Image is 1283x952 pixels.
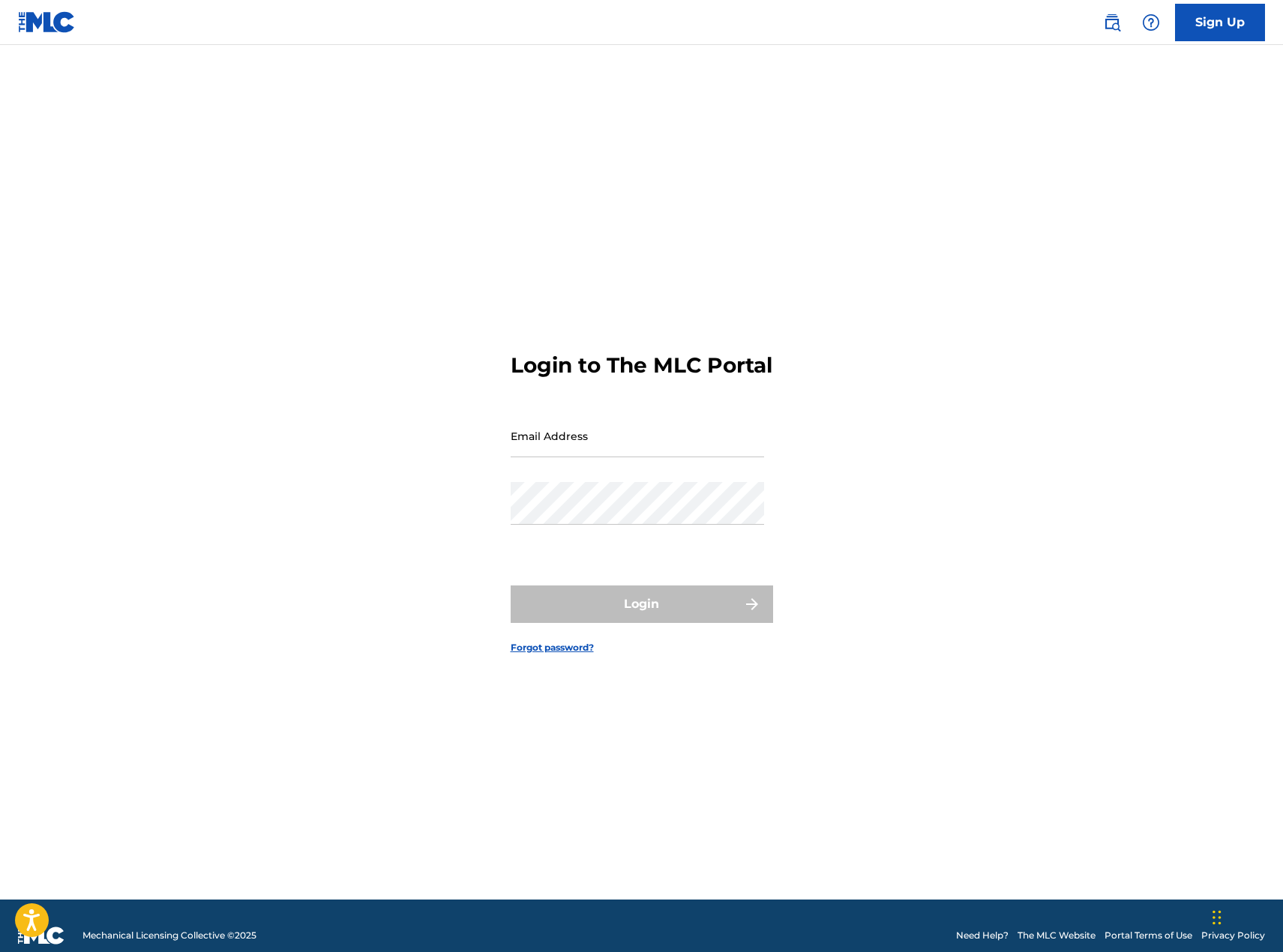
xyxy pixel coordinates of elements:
[1208,880,1283,952] iframe: Chat Widget
[18,11,76,33] img: MLC Logo
[1103,13,1121,31] img: search
[1105,929,1192,942] a: Portal Terms of Use
[956,929,1009,942] a: Need Help?
[511,641,594,654] a: Forgot password?
[1018,929,1096,942] a: The MLC Website
[1213,895,1222,940] div: Drag
[1142,13,1160,31] img: help
[1136,7,1166,37] div: Help
[1201,929,1265,942] a: Privacy Policy
[82,929,256,942] span: Mechanical Licensing Collective © 2025
[1175,4,1265,41] a: Sign Up
[1097,7,1127,37] a: Public Search
[511,352,772,379] h3: Login to The MLC Portal
[18,927,64,945] img: logo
